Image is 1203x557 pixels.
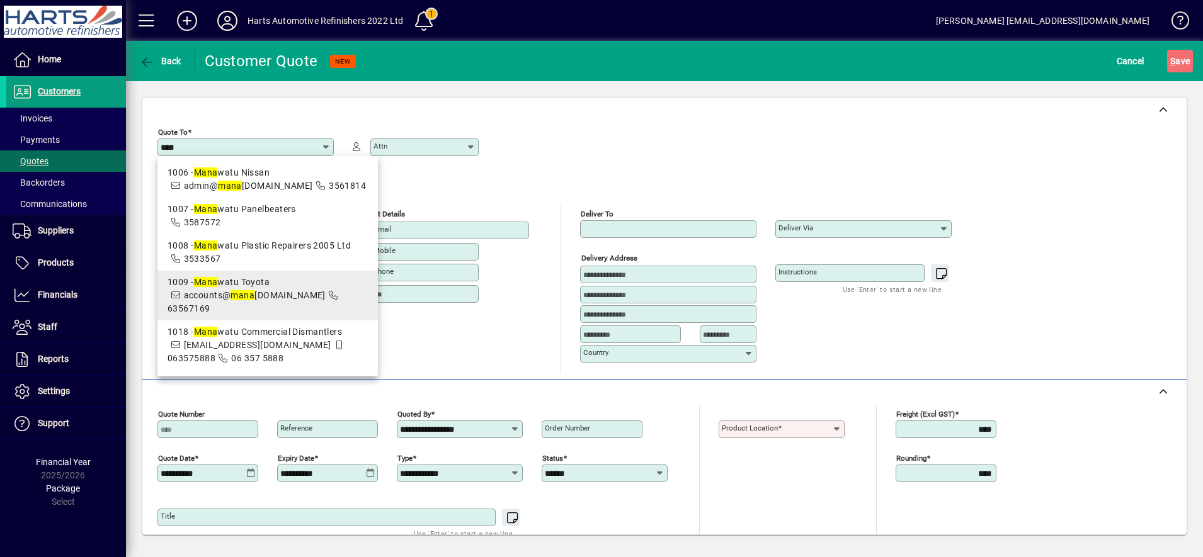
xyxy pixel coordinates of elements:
a: Home [6,44,126,76]
span: Reports [38,354,69,364]
span: 06 357 5888 [231,353,283,363]
span: ave [1170,51,1190,71]
a: Settings [6,376,126,407]
em: Mana [194,204,218,214]
mat-label: Quote number [158,409,205,418]
span: Customers [38,86,81,96]
a: Support [6,408,126,439]
span: Settings [38,386,70,396]
em: Mana [194,327,218,337]
a: Products [6,247,126,279]
span: accounts@ [DOMAIN_NAME] [184,290,326,300]
div: Customer Quote [205,51,318,71]
span: Invoices [13,113,52,123]
span: admin@ [DOMAIN_NAME] [184,181,313,191]
span: Payments [13,135,60,145]
span: Communications [13,199,87,209]
span: Quotes [13,156,48,166]
a: Communications [6,193,126,215]
span: 3587572 [184,217,221,227]
mat-option: 1009 - Manawatu Toyota [157,271,378,320]
mat-label: Instructions [778,267,817,276]
span: Products [38,257,74,267]
a: Backorders [6,172,126,193]
span: Financial Year [36,457,91,467]
em: Mana [194,167,218,177]
mat-label: Rounding [896,453,926,462]
mat-option: 1022 - Honda Cars Manawatu [157,370,378,420]
span: Suppliers [38,225,74,235]
span: Staff [38,322,57,332]
a: Payments [6,129,126,150]
div: 1022 - Honda Cars watu [168,375,368,388]
mat-option: 1006 - Manawatu Nissan [157,161,378,198]
button: Add [167,9,207,32]
span: 63567169 [168,303,210,313]
span: 063575888 [168,353,215,363]
mat-label: Product location [722,424,778,432]
a: Quotes [6,150,126,172]
div: 1009 - watu Toyota [168,276,368,289]
a: Staff [6,312,126,343]
em: mana [218,181,242,191]
a: Financials [6,279,126,311]
mat-label: Attn [373,142,387,150]
mat-option: 1008 - Manawatu Plastic Repairers 2005 Ltd [157,234,378,271]
mat-label: Order number [545,424,590,432]
mat-label: Deliver To [581,210,613,218]
button: Back [136,50,185,72]
mat-label: Quote date [158,453,195,462]
a: Reports [6,344,126,375]
a: Knowledge Base [1162,3,1187,43]
span: 3561814 [329,181,366,191]
mat-label: Status [542,453,563,462]
div: 1006 - watu Nissan [168,166,368,179]
button: Cancel [1114,50,1148,72]
span: Back [139,56,181,66]
span: [EMAIL_ADDRESS][DOMAIN_NAME] [184,340,331,350]
mat-label: Mobile [373,246,396,255]
mat-option: 1018 - Manawatu Commercial Dismantlers [157,320,378,370]
a: Suppliers [6,215,126,247]
mat-label: Deliver via [778,223,813,232]
mat-hint: Use 'Enter' to start a new line [843,282,942,296]
span: S [1170,56,1175,66]
mat-hint: Use 'Enter' to start a new line [414,526,513,541]
em: mana [231,290,254,300]
div: 1018 - watu Commercial Dismantlers [168,325,368,339]
span: Financials [38,290,77,300]
mat-label: Quoted by [397,409,431,418]
app-page-header-button: Back [126,50,195,72]
span: Backorders [13,177,65,188]
span: NEW [335,57,351,65]
mat-label: Email [373,225,392,233]
em: Mana [194,277,218,287]
span: Package [46,483,80,493]
button: Profile [207,9,248,32]
span: Home [38,54,61,64]
div: 1008 - watu Plastic Repairers 2005 Ltd [168,239,368,252]
mat-label: Title [161,512,175,520]
mat-label: Country [583,348,608,357]
div: 1007 - watu Panelbeaters [168,203,368,216]
mat-label: Quote To [158,128,188,137]
span: Cancel [1117,51,1144,71]
mat-label: Type [397,453,413,462]
a: Invoices [6,108,126,129]
mat-label: Freight (excl GST) [896,409,955,418]
div: [PERSON_NAME] [EMAIL_ADDRESS][DOMAIN_NAME] [936,11,1149,31]
button: Save [1167,50,1193,72]
span: Support [38,418,69,428]
div: Harts Automotive Refinishers 2022 Ltd [248,11,403,31]
span: 3533567 [184,254,221,264]
mat-label: Expiry date [278,453,314,462]
mat-label: Phone [373,267,394,276]
mat-option: 1007 - Manawatu Panelbeaters [157,198,378,234]
em: Mana [194,240,218,250]
mat-label: Reference [280,424,312,432]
